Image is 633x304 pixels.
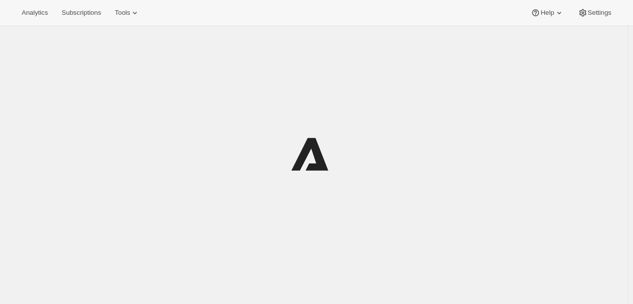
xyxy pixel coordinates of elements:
[572,6,617,20] button: Settings
[115,9,130,17] span: Tools
[16,6,54,20] button: Analytics
[109,6,146,20] button: Tools
[540,9,554,17] span: Help
[22,9,48,17] span: Analytics
[525,6,570,20] button: Help
[588,9,611,17] span: Settings
[56,6,107,20] button: Subscriptions
[62,9,101,17] span: Subscriptions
